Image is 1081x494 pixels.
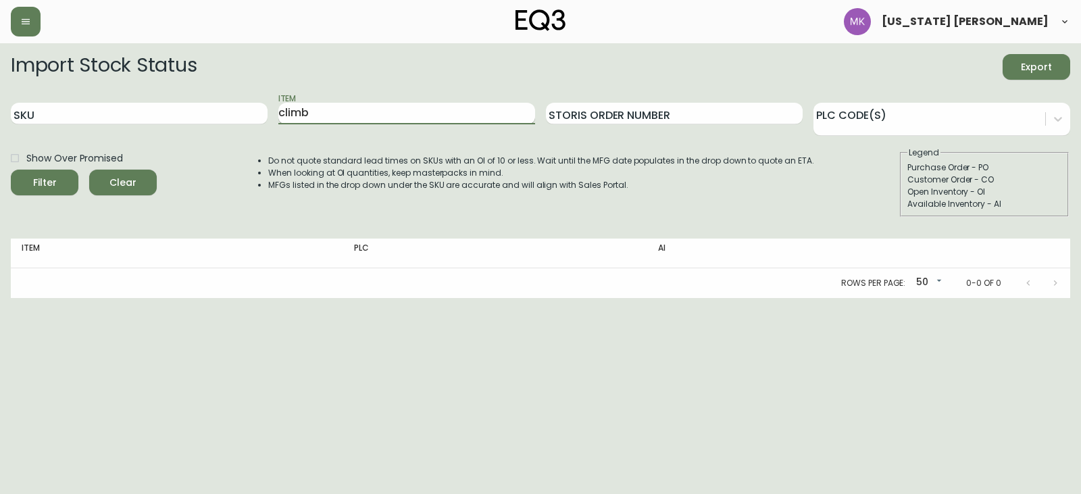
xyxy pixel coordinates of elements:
span: Export [1013,59,1059,76]
button: Clear [89,170,157,195]
li: When looking at OI quantities, keep masterpacks in mind. [268,167,814,179]
img: ea5e0531d3ed94391639a5d1768dbd68 [844,8,871,35]
div: Purchase Order - PO [907,162,1061,174]
h2: Import Stock Status [11,54,197,80]
legend: Legend [907,147,940,159]
li: MFGs listed in the drop down under the SKU are accurate and will align with Sales Portal. [268,179,814,191]
button: Export [1003,54,1070,80]
p: 0-0 of 0 [966,277,1001,289]
th: AI [647,239,890,268]
th: Item [11,239,343,268]
div: Open Inventory - OI [907,186,1061,198]
img: logo [516,9,565,31]
span: Clear [100,174,146,191]
div: 50 [911,272,945,294]
span: Show Over Promised [26,151,123,166]
p: Rows per page: [841,277,905,289]
span: [US_STATE] [PERSON_NAME] [882,16,1049,27]
button: Filter [11,170,78,195]
th: PLC [343,239,647,268]
div: Available Inventory - AI [907,198,1061,210]
div: Customer Order - CO [907,174,1061,186]
li: Do not quote standard lead times on SKUs with an OI of 10 or less. Wait until the MFG date popula... [268,155,814,167]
